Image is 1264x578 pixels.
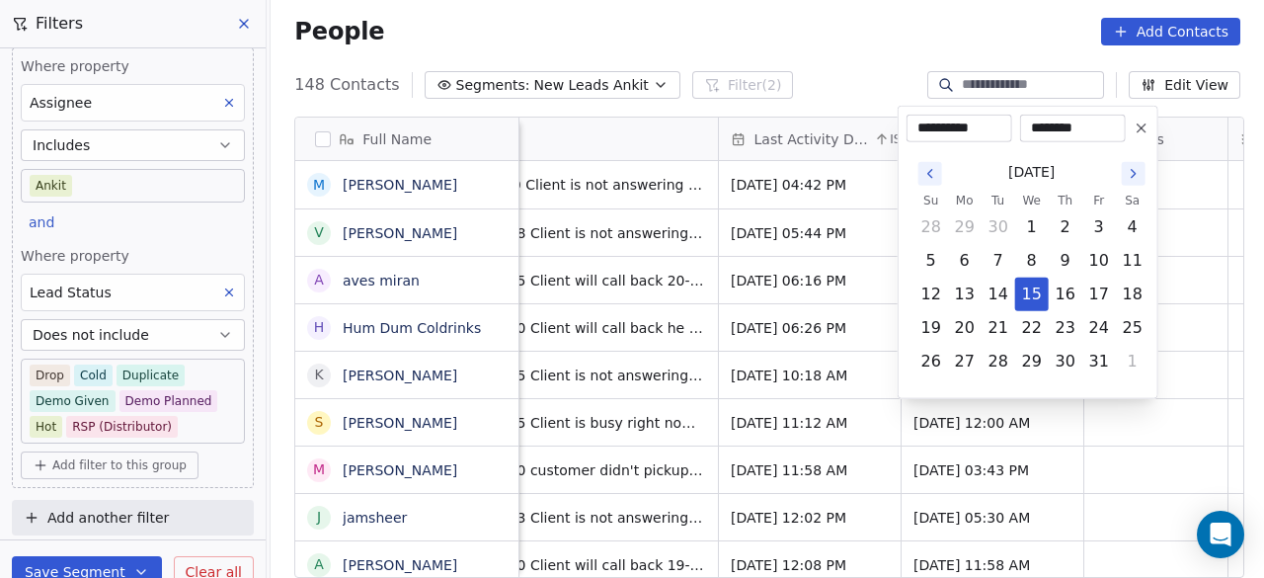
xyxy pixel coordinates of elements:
[1083,279,1115,310] button: Friday, October 17th, 2025
[983,346,1014,377] button: Tuesday, October 28th, 2025
[1050,312,1081,344] button: Thursday, October 23rd, 2025
[915,312,947,344] button: Sunday, October 19th, 2025
[1050,245,1081,277] button: Thursday, October 9th, 2025
[1016,279,1048,310] button: Today, Wednesday, October 15th, 2025, selected
[982,191,1015,210] th: Tuesday
[1015,191,1049,210] th: Wednesday
[914,191,948,210] th: Sunday
[1122,162,1145,186] button: Go to the Next Month
[983,312,1014,344] button: Tuesday, October 21st, 2025
[949,245,981,277] button: Monday, October 6th, 2025
[1016,245,1048,277] button: Wednesday, October 8th, 2025
[1083,346,1115,377] button: Friday, October 31st, 2025
[915,211,947,243] button: Sunday, September 28th, 2025
[1083,245,1115,277] button: Friday, October 10th, 2025
[948,191,982,210] th: Monday
[1116,191,1149,210] th: Saturday
[949,312,981,344] button: Monday, October 20th, 2025
[983,245,1014,277] button: Tuesday, October 7th, 2025
[983,279,1014,310] button: Tuesday, October 14th, 2025
[1117,279,1148,310] button: Saturday, October 18th, 2025
[949,279,981,310] button: Monday, October 13th, 2025
[915,245,947,277] button: Sunday, October 5th, 2025
[1008,162,1055,183] span: [DATE]
[1016,312,1048,344] button: Wednesday, October 22nd, 2025
[949,211,981,243] button: Monday, September 29th, 2025
[1117,346,1148,377] button: Saturday, November 1st, 2025
[1050,346,1081,377] button: Thursday, October 30th, 2025
[918,162,942,186] button: Go to the Previous Month
[1117,312,1148,344] button: Saturday, October 25th, 2025
[915,346,947,377] button: Sunday, October 26th, 2025
[1050,211,1081,243] button: Thursday, October 2nd, 2025
[983,211,1014,243] button: Tuesday, September 30th, 2025
[1050,279,1081,310] button: Thursday, October 16th, 2025
[914,191,1149,378] table: October 2025
[915,279,947,310] button: Sunday, October 12th, 2025
[1083,312,1115,344] button: Friday, October 24th, 2025
[1049,191,1082,210] th: Thursday
[1117,245,1148,277] button: Saturday, October 11th, 2025
[1083,211,1115,243] button: Friday, October 3rd, 2025
[949,346,981,377] button: Monday, October 27th, 2025
[1117,211,1148,243] button: Saturday, October 4th, 2025
[1082,191,1116,210] th: Friday
[1016,346,1048,377] button: Wednesday, October 29th, 2025
[1016,211,1048,243] button: Wednesday, October 1st, 2025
